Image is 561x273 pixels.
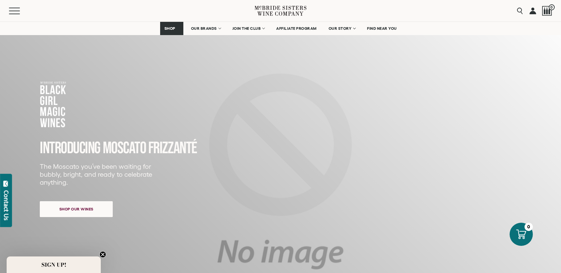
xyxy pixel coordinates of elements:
span: FIND NEAR YOU [367,26,397,31]
div: Contact Us [3,190,10,220]
a: OUR STORY [324,22,360,35]
span: SIGN UP! [41,261,66,269]
span: OUR BRANDS [191,26,217,31]
a: FIND NEAR YOU [363,22,401,35]
a: SHOP [160,22,183,35]
button: Mobile Menu Trigger [9,8,33,14]
a: AFFILIATE PROGRAM [272,22,321,35]
a: OUR BRANDS [187,22,225,35]
div: SIGN UP!Close teaser [7,256,101,273]
span: 0 [549,4,555,10]
a: JOIN THE CLUB [228,22,269,35]
p: The Moscato you’ve been waiting for bubbly, bright, and ready to celebrate anything. [40,162,156,186]
div: 0 [525,223,533,231]
span: MOSCATO [103,138,146,158]
span: OUR STORY [329,26,352,31]
span: JOIN THE CLUB [232,26,261,31]
span: INTRODUCING [40,138,100,158]
a: Shop our wines [40,201,113,217]
span: Shop our wines [48,203,105,215]
button: Close teaser [99,251,106,258]
span: FRIZZANTé [148,138,197,158]
span: SHOP [164,26,176,31]
span: AFFILIATE PROGRAM [276,26,317,31]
